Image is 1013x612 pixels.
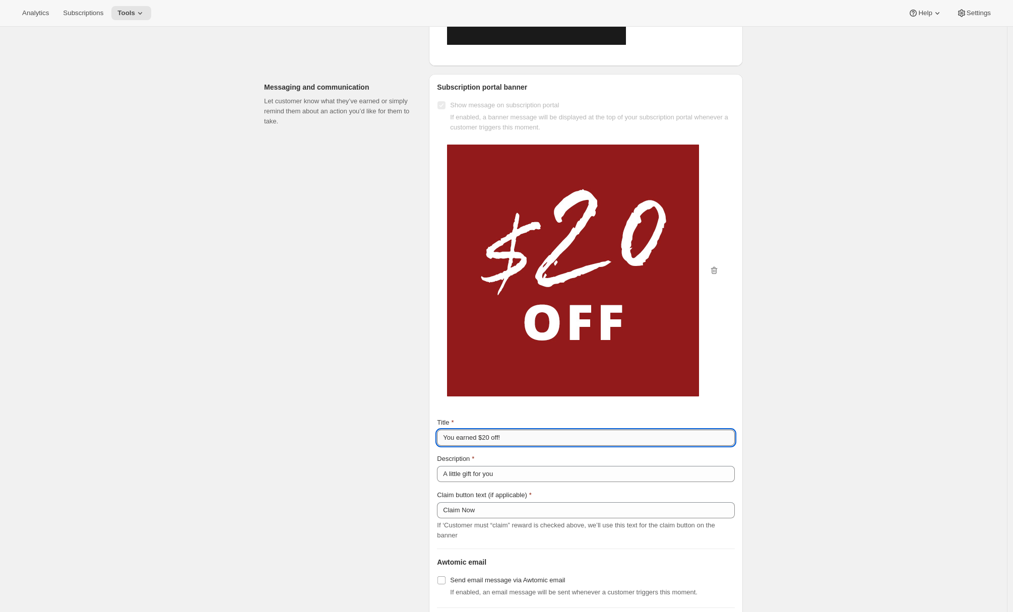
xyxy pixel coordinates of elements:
span: Settings [967,9,991,17]
span: Help [918,9,932,17]
img: cbd48262-1bbe-4402-9c72-4137340b1461.jpg [447,145,699,396]
p: Let customer know what they’ve earned or simply remind them about an action you’d like for them t... [264,96,413,126]
span: Tools [117,9,135,17]
button: Subscriptions [57,6,109,20]
span: Send email message via Awtomic email [450,576,565,584]
span: Description [437,455,470,462]
button: Help [902,6,948,20]
input: Example: You’ve earned reward [437,430,735,446]
span: Title [437,419,449,426]
span: Analytics [22,9,49,17]
span: Show message on subscription portal [450,101,559,109]
button: Settings [951,6,997,20]
h2: Subscription portal banner [437,82,735,92]
span: If enabled, a banner message will be displayed at the top of your subscription portal whenever a ... [450,113,728,131]
button: Tools [111,6,151,20]
span: Claim button text (if applicable) [437,491,527,499]
input: Example: Claim now [437,502,735,518]
h2: Messaging and communication [264,82,413,92]
span: If enabled, an email message will be sent whenever a customer triggers this moment. [450,588,698,596]
h2: Awtomic email [437,557,735,567]
input: Example: Click the button to add it to your next subscription order [437,466,735,482]
span: Subscriptions [63,9,103,17]
span: If ‘Customer must “claim” reward is checked above, we’ll use this text for the claim button on th... [437,521,715,539]
button: Analytics [16,6,55,20]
